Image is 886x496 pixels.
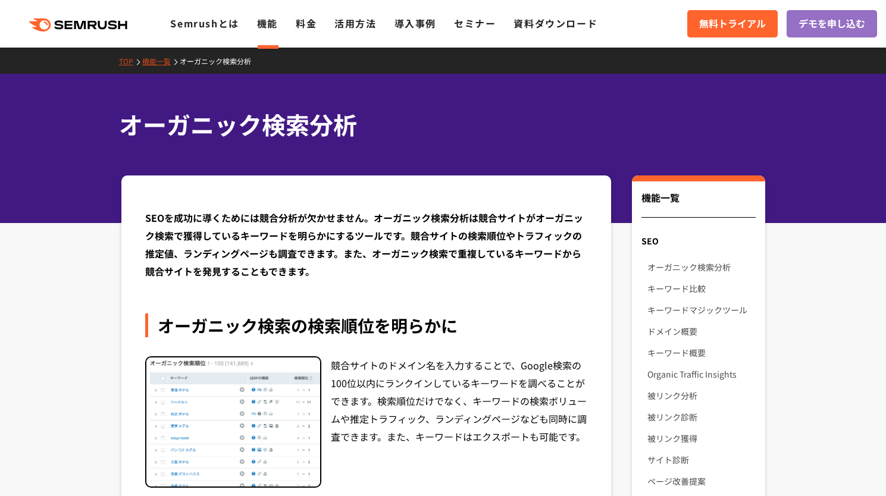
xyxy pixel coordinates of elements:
a: TOP [119,56,142,66]
a: 無料トライアル [687,10,778,37]
span: 無料トライアル [699,16,766,32]
div: SEO [632,230,765,252]
a: ドメイン概要 [647,321,755,342]
a: キーワード概要 [647,342,755,363]
a: サイト診断 [647,449,755,470]
a: ページ改善提案 [647,470,755,492]
div: オーガニック検索の検索順位を明らかに [145,313,588,337]
a: 機能 [257,16,278,30]
a: 被リンク分析 [647,385,755,406]
a: オーガニック検索分析 [180,56,260,66]
a: 被リンク獲得 [647,428,755,449]
div: SEOを成功に導くためには競合分析が欠かせません。オーガニック検索分析は競合サイトがオーガニック検索で獲得しているキーワードを明らかにするツールです。競合サイトの検索順位やトラフィックの推定値、... [145,209,588,280]
div: 競合サイトのドメイン名を入力することで、Google検索の100位以内にランクインしているキーワードを調べることができます。検索順位だけでなく、キーワードの検索ボリュームや推定トラフィック、ラン... [331,356,588,488]
a: 機能一覧 [142,56,180,66]
a: Semrushとは [170,16,239,30]
a: オーガニック検索分析 [647,256,755,278]
img: オーガニック検索分析 検索順位 [146,357,320,487]
a: 資料ダウンロード [514,16,597,30]
div: 機能一覧 [641,190,755,218]
a: Organic Traffic Insights [647,363,755,385]
a: デモを申し込む [787,10,877,37]
a: 活用方法 [334,16,376,30]
h1: オーガニック検索分析 [119,107,756,142]
span: デモを申し込む [799,16,865,32]
a: キーワード比較 [647,278,755,299]
a: 料金 [296,16,317,30]
a: セミナー [454,16,496,30]
a: キーワードマジックツール [647,299,755,321]
a: 被リンク診断 [647,406,755,428]
a: 導入事例 [395,16,436,30]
